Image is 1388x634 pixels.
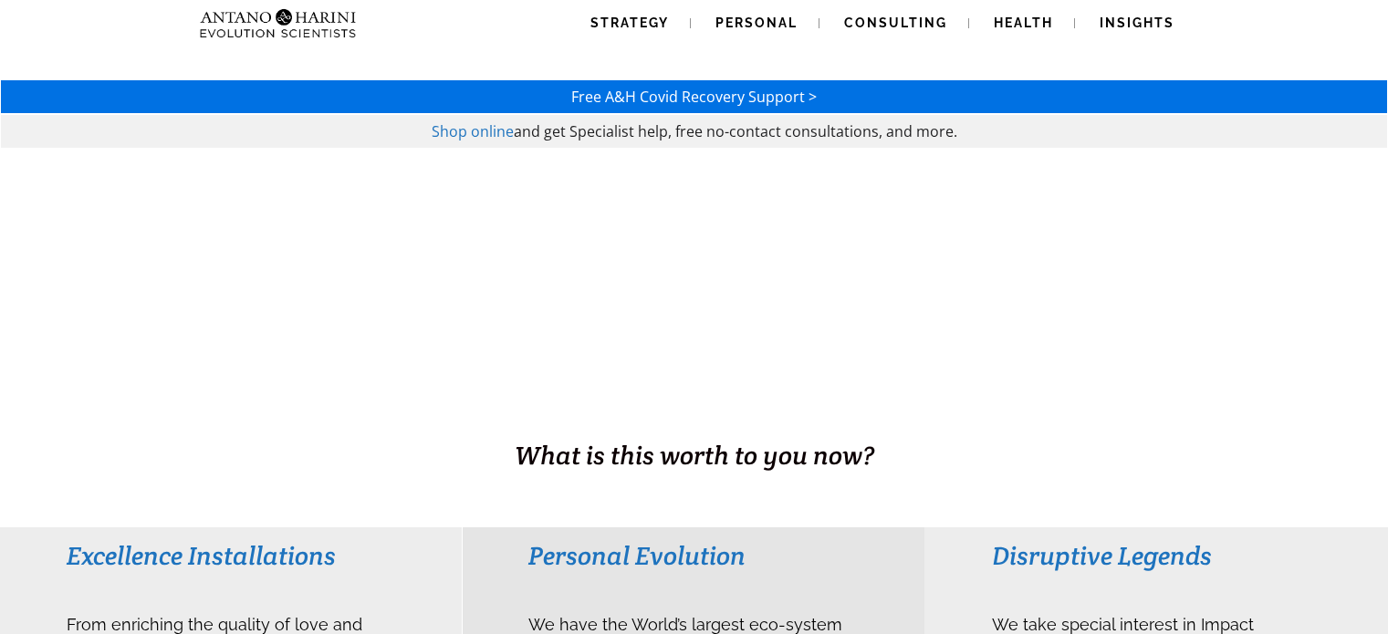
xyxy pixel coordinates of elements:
[528,539,858,572] h3: Personal Evolution
[1100,16,1174,30] span: Insights
[514,121,957,141] span: and get Specialist help, free no-contact consultations, and more.
[432,121,514,141] a: Shop online
[994,16,1053,30] span: Health
[515,439,874,472] span: What is this worth to you now?
[590,16,669,30] span: Strategy
[67,539,396,572] h3: Excellence Installations
[844,16,947,30] span: Consulting
[715,16,798,30] span: Personal
[571,87,817,107] a: Free A&H Covid Recovery Support >
[2,399,1386,437] h1: BUSINESS. HEALTH. Family. Legacy
[992,539,1321,572] h3: Disruptive Legends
